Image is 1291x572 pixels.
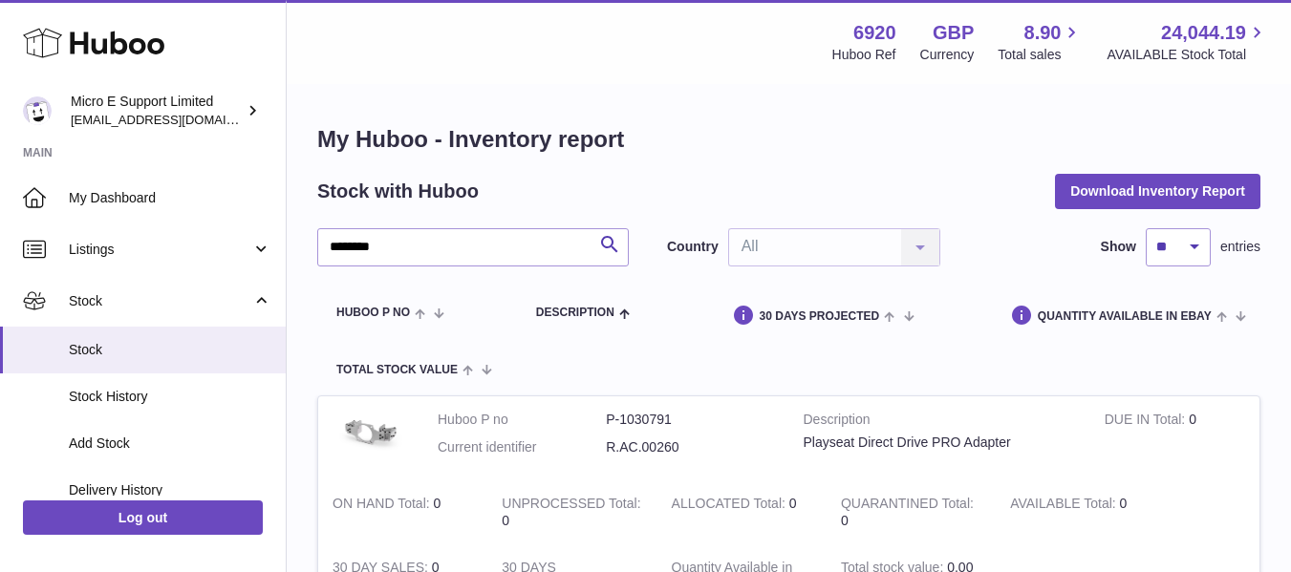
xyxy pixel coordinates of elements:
span: Stock History [69,388,271,406]
td: 0 [318,480,487,545]
div: Currency [920,46,975,64]
td: 0 [996,480,1165,545]
span: [EMAIL_ADDRESS][DOMAIN_NAME] [71,112,281,127]
div: Huboo Ref [832,46,896,64]
td: 0 [487,480,656,545]
span: entries [1220,238,1260,256]
span: Stock [69,341,271,359]
span: My Dashboard [69,189,271,207]
td: 0 [1090,396,1259,480]
dt: Huboo P no [438,411,606,429]
span: Quantity Available in eBay [1038,310,1212,323]
span: Total stock value [336,364,458,376]
span: Stock [69,292,251,310]
span: Huboo P no [336,307,410,319]
strong: UNPROCESSED Total [502,496,640,516]
dd: R.AC.00260 [606,438,774,456]
strong: ON HAND Total [333,496,434,516]
dd: P-1030791 [606,411,774,429]
span: 24,044.19 [1161,20,1246,46]
a: 24,044.19 AVAILABLE Stock Total [1107,20,1268,64]
strong: QUARANTINED Total [841,496,974,516]
img: product image [333,411,409,454]
span: Total sales [998,46,1083,64]
div: Playseat Direct Drive PRO Adapter [804,434,1076,452]
strong: AVAILABLE Total [1010,496,1119,516]
strong: 6920 [853,20,896,46]
label: Country [667,238,719,256]
h1: My Huboo - Inventory report [317,124,1260,155]
span: Delivery History [69,481,271,499]
span: 0 [841,513,849,528]
strong: Description [804,411,1076,434]
strong: ALLOCATED Total [672,496,789,516]
span: Add Stock [69,434,271,453]
div: Micro E Support Limited [71,93,243,129]
span: 8.90 [1024,20,1062,46]
a: Log out [23,500,263,535]
strong: DUE IN Total [1105,412,1189,432]
span: 30 DAYS PROJECTED [760,310,880,323]
img: contact@micropcsupport.com [23,96,52,125]
td: 0 [657,480,827,545]
strong: GBP [933,20,974,46]
a: 8.90 Total sales [998,20,1083,64]
button: Download Inventory Report [1055,174,1260,208]
span: AVAILABLE Stock Total [1107,46,1268,64]
span: Description [536,307,614,319]
label: Show [1101,238,1136,256]
h2: Stock with Huboo [317,179,479,204]
span: Listings [69,241,251,259]
dt: Current identifier [438,438,606,456]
